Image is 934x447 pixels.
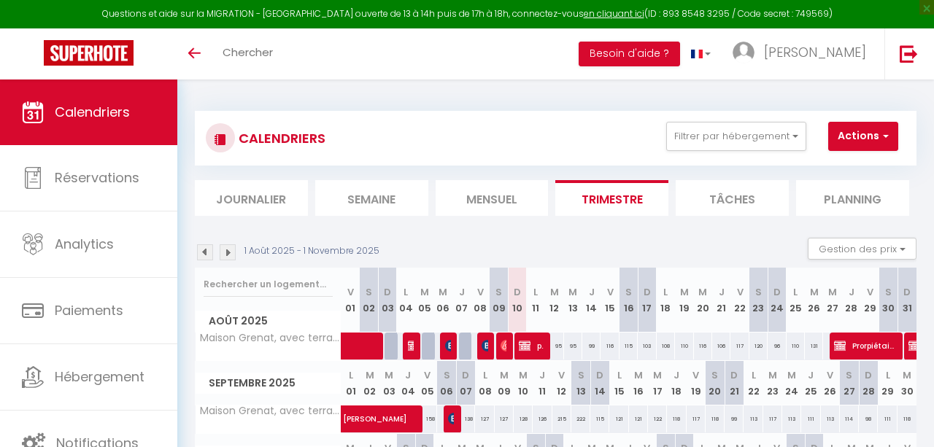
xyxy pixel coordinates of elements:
[378,268,396,333] th: 03
[865,368,872,382] abbr: D
[793,285,798,299] abbr: L
[452,268,471,333] th: 07
[235,122,325,155] h3: CALENDRIERS
[749,333,768,359] div: 120
[582,333,601,359] div: 99
[648,361,667,405] th: 17
[840,405,859,432] div: 114
[712,268,730,333] th: 21
[842,268,860,333] th: 28
[360,268,378,333] th: 02
[343,397,477,425] span: [PERSON_NAME]
[617,368,622,382] abbr: L
[482,332,487,359] span: [PERSON_NAME]
[198,405,344,416] span: Maison Grenat, avec terrasse by Primo conciergerie
[590,361,609,405] th: 14
[687,405,706,432] div: 117
[898,405,916,432] div: 118
[667,361,686,405] th: 18
[657,268,675,333] th: 18
[706,405,725,432] div: 118
[44,40,134,66] img: Super Booking
[444,368,450,382] abbr: S
[810,285,819,299] abbr: M
[223,44,273,60] span: Chercher
[545,268,563,333] th: 12
[500,368,509,382] abbr: M
[657,333,675,359] div: 108
[564,333,582,359] div: 95
[404,285,408,299] abbr: L
[384,285,391,299] abbr: D
[787,368,796,382] abbr: M
[514,285,521,299] abbr: D
[782,405,801,432] div: 113
[653,368,662,382] abbr: M
[828,122,898,151] button: Actions
[763,405,782,432] div: 117
[805,268,823,333] th: 26
[827,368,833,382] abbr: V
[859,361,878,405] th: 28
[801,405,820,432] div: 111
[898,268,916,333] th: 31
[418,361,437,405] th: 05
[495,405,514,432] div: 127
[204,271,333,298] input: Rechercher un logement...
[667,405,686,432] div: 118
[533,361,552,405] th: 11
[55,235,114,253] span: Analytics
[675,268,693,333] th: 19
[796,180,909,216] li: Planning
[366,285,372,299] abbr: S
[584,7,644,20] a: en cliquant ici
[495,285,502,299] abbr: S
[601,333,619,359] div: 116
[198,333,344,343] span: Maison Grenat, avec terrasse by Primo conciergerie
[609,405,628,432] div: 121
[590,405,609,432] div: 115
[379,361,398,405] th: 03
[397,268,415,333] th: 04
[722,28,884,79] a: ... [PERSON_NAME]
[787,333,805,359] div: 110
[694,268,712,333] th: 20
[787,268,805,333] th: 25
[490,268,508,333] th: 09
[436,180,549,216] li: Mensuel
[462,368,469,382] abbr: D
[663,285,668,299] abbr: L
[579,42,680,66] button: Besoin d'aide ?
[439,285,447,299] abbr: M
[578,368,584,382] abbr: S
[349,368,353,382] abbr: L
[456,361,475,405] th: 07
[607,285,614,299] abbr: V
[725,361,744,405] th: 21
[589,285,595,299] abbr: J
[55,168,139,187] span: Réservations
[638,268,656,333] th: 17
[711,368,718,382] abbr: S
[545,333,563,359] div: 95
[601,268,619,333] th: 15
[846,368,852,382] abbr: S
[805,333,823,359] div: 131
[764,43,866,61] span: [PERSON_NAME]
[712,333,730,359] div: 106
[625,285,632,299] abbr: S
[196,311,341,332] span: Août 2025
[634,368,643,382] abbr: M
[768,268,786,333] th: 24
[336,405,355,433] a: [PERSON_NAME]
[763,361,782,405] th: 23
[878,405,897,432] div: 111
[676,180,789,216] li: Tâches
[680,285,689,299] abbr: M
[552,361,571,405] th: 12
[879,268,898,333] th: 30
[195,180,308,216] li: Journalier
[719,285,725,299] abbr: J
[341,268,360,333] th: 01
[420,285,429,299] abbr: M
